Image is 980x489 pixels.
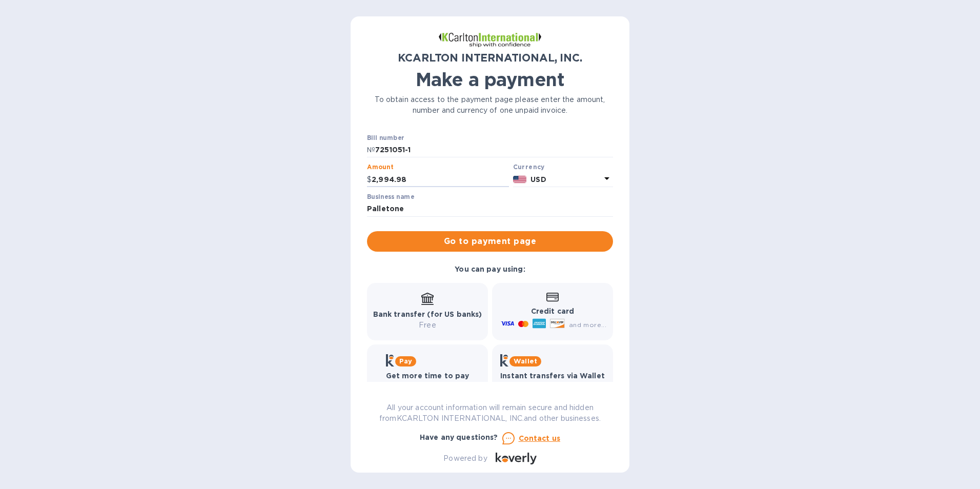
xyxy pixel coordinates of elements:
[569,321,606,329] span: and more...
[420,433,498,441] b: Have any questions?
[513,163,545,171] b: Currency
[513,176,527,183] img: USD
[367,201,613,217] input: Enter business name
[375,142,613,158] input: Enter bill number
[367,145,375,155] p: №
[455,265,525,273] b: You can pay using:
[375,235,605,248] span: Go to payment page
[367,174,372,185] p: $
[500,372,605,380] b: Instant transfers via Wallet
[386,372,469,380] b: Get more time to pay
[500,381,605,392] p: Free
[367,194,414,200] label: Business name
[367,135,404,141] label: Bill number
[373,310,482,318] b: Bank transfer (for US banks)
[367,231,613,252] button: Go to payment page
[367,165,393,171] label: Amount
[367,69,613,90] h1: Make a payment
[386,381,469,392] p: Up to 12 weeks
[530,175,546,184] b: USD
[531,307,574,315] b: Credit card
[519,434,561,442] u: Contact us
[367,94,613,116] p: To obtain access to the payment page please enter the amount, number and currency of one unpaid i...
[399,357,412,365] b: Pay
[373,320,482,331] p: Free
[367,402,613,424] p: All your account information will remain secure and hidden from KCARLTON INTERNATIONAL, INC. and ...
[398,51,582,64] b: KCARLTON INTERNATIONAL, INC.
[443,453,487,464] p: Powered by
[514,357,537,365] b: Wallet
[372,172,509,187] input: 0.00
